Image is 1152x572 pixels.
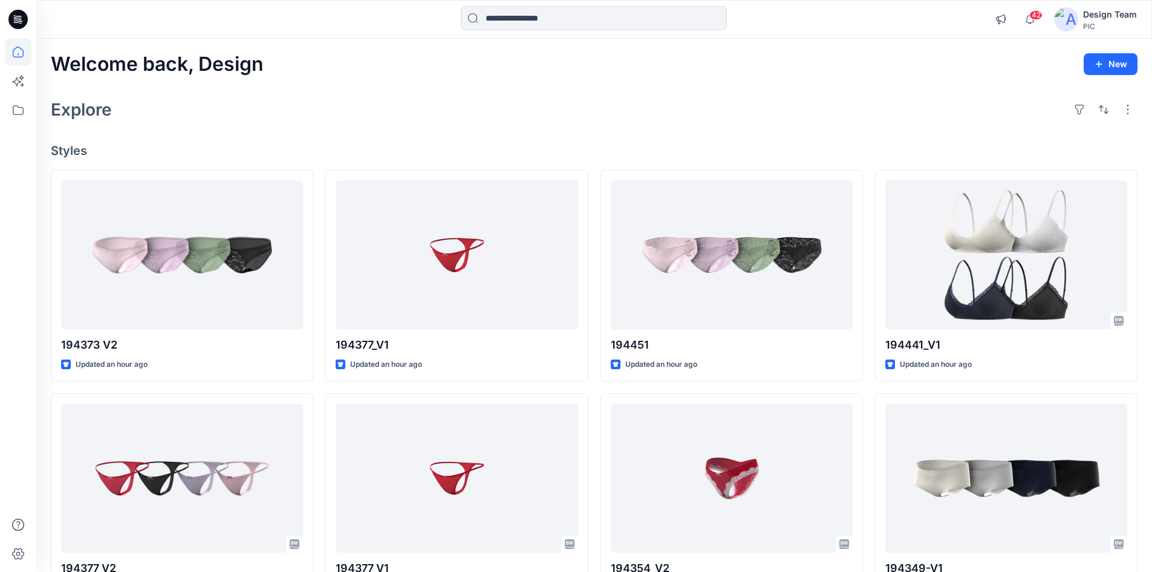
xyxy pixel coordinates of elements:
[611,180,853,330] a: 194451
[1083,22,1137,31] div: PIC
[76,358,148,371] p: Updated an hour ago
[885,180,1127,330] a: 194441_V1
[885,404,1127,553] a: 194349-V1
[1029,10,1043,20] span: 42
[1083,7,1137,22] div: Design Team
[61,337,303,353] p: 194373 V2
[336,404,578,553] a: 194377_V1
[625,358,697,371] p: Updated an hour ago
[350,358,422,371] p: Updated an hour ago
[336,337,578,353] p: 194377_V1
[51,53,264,76] h2: Welcome back, Design
[611,337,853,353] p: 194451
[1084,53,1137,75] button: New
[61,180,303,330] a: 194373 V2
[61,404,303,553] a: 194377_V2
[611,404,853,553] a: 194354_V2
[336,180,578,330] a: 194377_V1
[1054,7,1078,31] img: avatar
[51,100,112,119] h2: Explore
[51,143,1137,158] h4: Styles
[900,358,972,371] p: Updated an hour ago
[885,337,1127,353] p: 194441_V1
